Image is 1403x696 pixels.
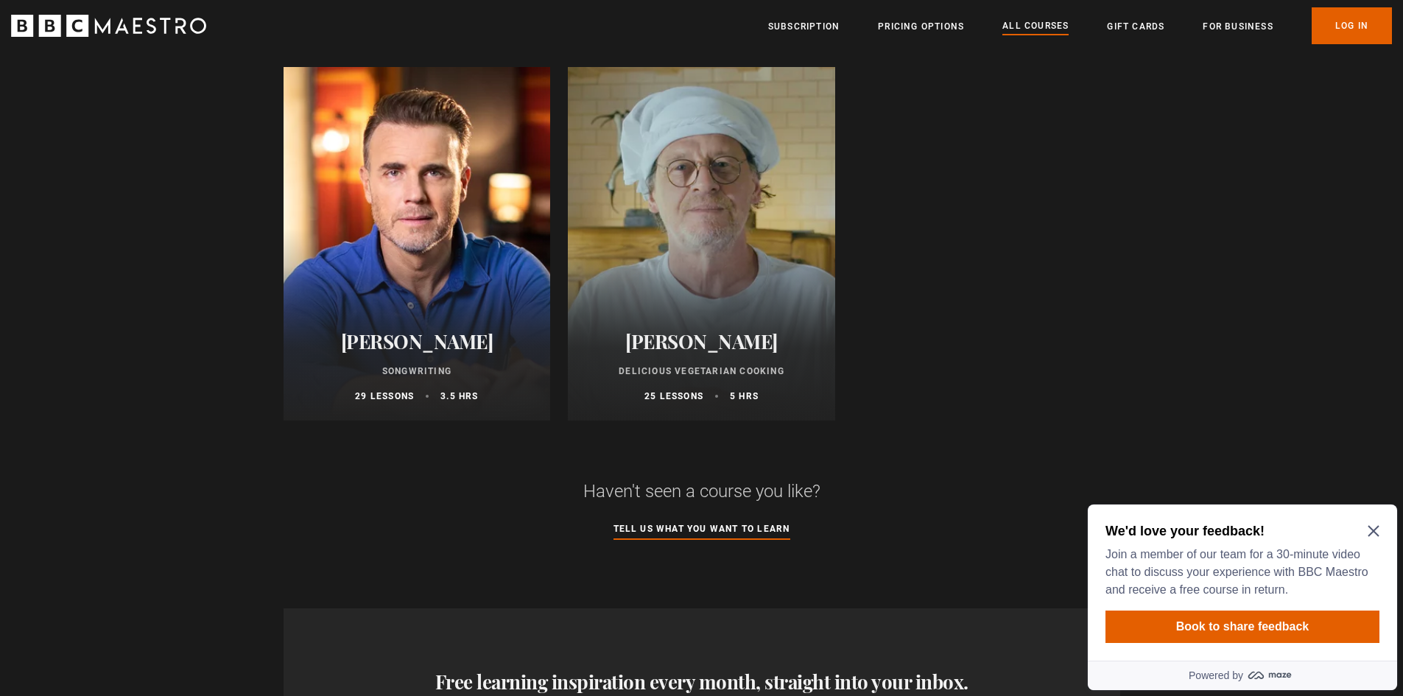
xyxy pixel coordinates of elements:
[568,67,835,421] a: [PERSON_NAME] Delicious Vegetarian Cooking 25 lessons 5 hrs
[24,24,292,41] h2: We'd love your feedback!
[24,112,298,144] button: Book to share feedback
[613,521,790,538] a: Tell us what you want to learn
[1203,19,1273,34] a: For business
[301,365,533,378] p: Songwriting
[286,27,298,38] button: Close Maze Prompt
[768,19,840,34] a: Subscription
[644,390,703,403] p: 25 lessons
[340,479,1064,503] h2: Haven't seen a course you like?
[11,15,206,37] svg: BBC Maestro
[6,162,315,191] a: Powered by maze
[878,19,964,34] a: Pricing Options
[440,390,478,403] p: 3.5 hrs
[1002,18,1069,35] a: All Courses
[301,330,533,353] h2: [PERSON_NAME]
[730,390,759,403] p: 5 hrs
[586,365,817,378] p: Delicious Vegetarian Cooking
[284,67,551,421] a: [PERSON_NAME] Songwriting 29 lessons 3.5 hrs
[6,6,315,191] div: Optional study invitation
[24,47,292,100] p: Join a member of our team for a 30-minute video chat to discuss your experience with BBC Maestro ...
[768,7,1392,44] nav: Primary
[1312,7,1392,44] a: Log In
[355,390,414,403] p: 29 lessons
[586,330,817,353] h2: [PERSON_NAME]
[1107,19,1164,34] a: Gift Cards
